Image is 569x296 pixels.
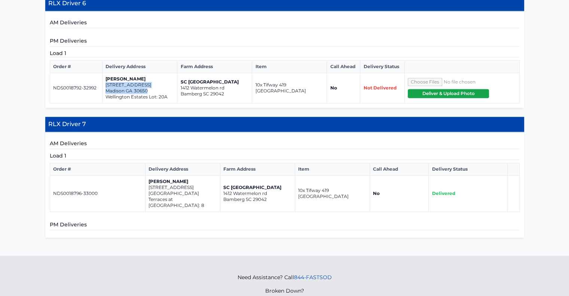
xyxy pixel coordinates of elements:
th: Item [252,61,327,73]
span: Not Delivered [363,85,396,91]
h5: PM Deliveries [50,221,520,230]
a: 844-FASTSOD [294,274,332,281]
h5: Load 1 [50,152,520,160]
th: Delivery Status [360,61,405,73]
th: Farm Address [220,163,295,176]
button: Deliver & Upload Photo [408,89,489,98]
p: [PERSON_NAME] [149,178,217,184]
strong: No [330,85,337,91]
h5: Load 1 [50,49,520,57]
th: Order # [50,163,145,176]
span: Delivered [432,190,455,196]
p: SC [GEOGRAPHIC_DATA] [223,184,292,190]
th: Order # [50,61,103,73]
th: Item [295,163,370,176]
p: Broken Down? [238,287,332,295]
p: SC [GEOGRAPHIC_DATA] [180,79,249,85]
p: Bamberg SC 29042 [180,91,249,97]
th: Delivery Address [103,61,177,73]
h4: RLX Driver 7 [45,117,524,132]
strong: No [373,190,380,196]
p: [STREET_ADDRESS] [105,82,174,88]
th: Delivery Status [429,163,507,176]
p: NDS0018796-33000 [53,190,142,196]
th: Delivery Address [145,163,220,176]
h5: AM Deliveries [50,140,520,149]
p: 1412 Watermelon rd [180,85,249,91]
p: 1412 Watermelon rd [223,190,292,196]
p: [PERSON_NAME] [105,76,174,82]
p: NDS0018792-32992 [53,85,100,91]
p: Bamberg SC 29042 [223,196,292,202]
h5: PM Deliveries [50,37,520,46]
p: [GEOGRAPHIC_DATA] [149,190,217,196]
th: Call Ahead [370,163,429,176]
td: 10x Tifway 419 [GEOGRAPHIC_DATA] [252,73,327,103]
p: Wellington Estates Lot: 20A [105,94,174,100]
td: 10x Tifway 419 [GEOGRAPHIC_DATA] [295,176,370,212]
p: Terraces at [GEOGRAPHIC_DATA]: 8 [149,196,217,208]
p: Need Assistance? Call [238,274,332,281]
h5: AM Deliveries [50,19,520,28]
p: Madison GA 30650 [105,88,174,94]
p: [STREET_ADDRESS] [149,184,217,190]
th: Call Ahead [327,61,360,73]
th: Farm Address [177,61,252,73]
